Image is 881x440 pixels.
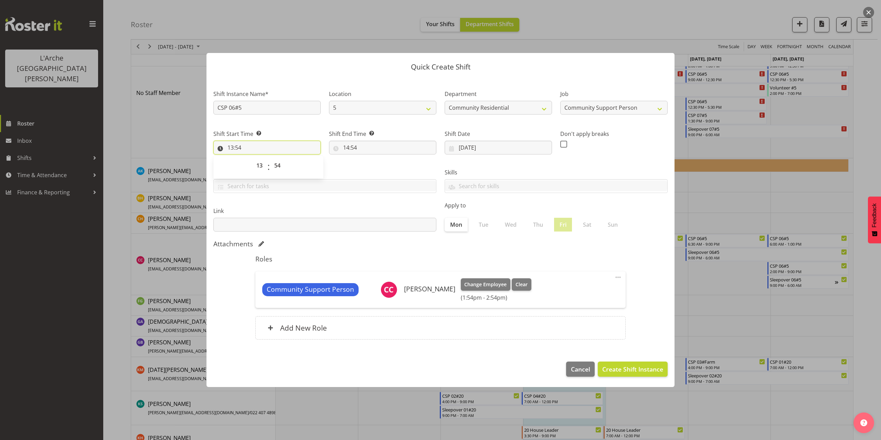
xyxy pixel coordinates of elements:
[560,90,668,98] label: Job
[499,218,522,232] label: Wed
[464,281,507,288] span: Change Employee
[473,218,494,232] label: Tue
[554,218,572,232] label: Fri
[566,362,594,377] button: Cancel
[213,130,321,138] label: Shift Start Time
[528,218,549,232] label: Thu
[267,285,354,294] span: Community Support Person
[516,281,528,288] span: Clear
[602,365,663,374] span: Create Shift Instance
[404,285,455,293] h6: [PERSON_NAME]
[329,141,436,154] input: Click to select...
[280,323,327,332] h6: Add New Role
[445,218,468,232] label: Mon
[445,168,668,176] label: Skills
[214,181,436,191] input: Search for tasks
[213,168,436,176] label: Tasks
[560,130,668,138] label: Don't apply breaks
[577,218,597,232] label: Sat
[213,63,668,71] p: Quick Create Shift
[461,294,531,301] h6: (1:54pm - 2:54pm)
[213,90,321,98] label: Shift Instance Name*
[329,90,436,98] label: Location
[445,141,552,154] input: Click to select...
[445,201,668,210] label: Apply to
[213,101,321,115] input: Shift Instance Name
[445,130,552,138] label: Shift Date
[329,130,436,138] label: Shift End Time
[213,141,321,154] input: Click to select...
[512,278,531,291] button: Clear
[381,281,397,298] img: crissandra-cruz10327.jpg
[213,240,253,248] h5: Attachments
[598,362,668,377] button: Create Shift Instance
[602,218,623,232] label: Sun
[267,159,270,176] span: :
[461,278,511,291] button: Change Employee
[445,90,552,98] label: Department
[213,207,436,215] label: Link
[255,255,626,263] h5: Roles
[860,419,867,426] img: help-xxl-2.png
[445,181,667,191] input: Search for skills
[571,365,590,374] span: Cancel
[871,203,878,227] span: Feedback
[868,196,881,243] button: Feedback - Show survey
